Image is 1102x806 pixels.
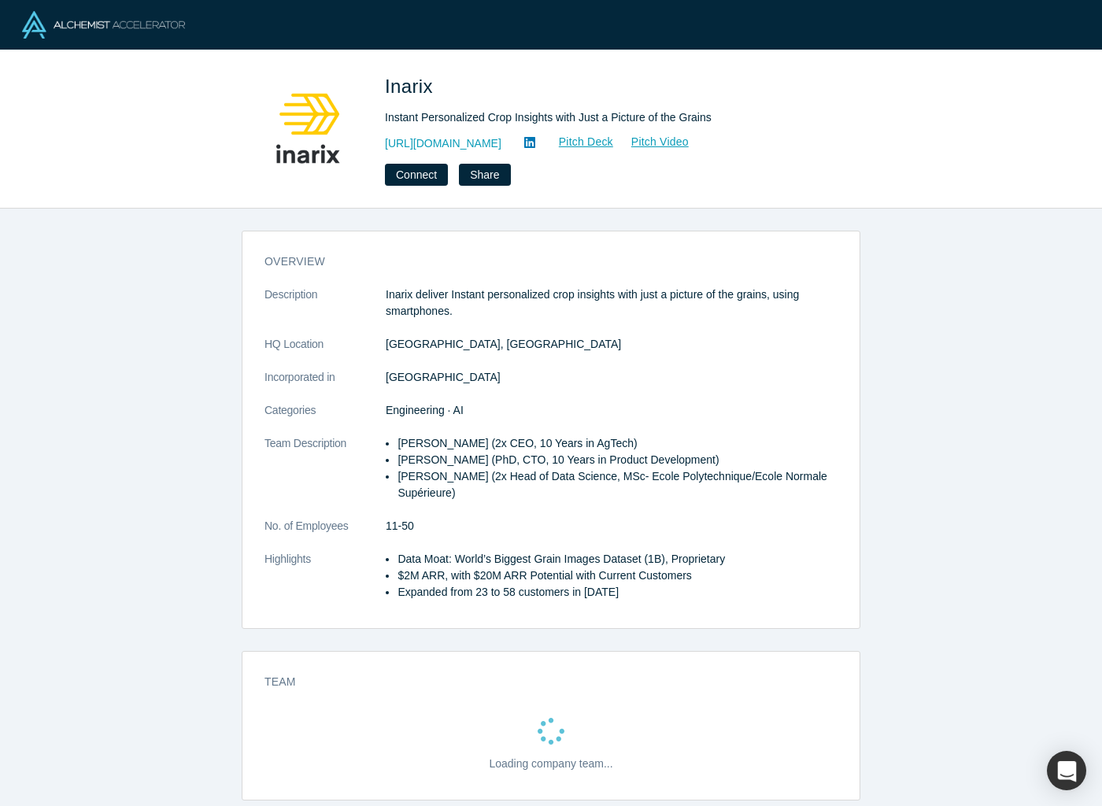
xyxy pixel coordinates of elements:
dt: Description [264,287,386,336]
p: Inarix deliver Instant personalized crop insights with just a picture of the grains, using smartp... [386,287,838,320]
dt: Incorporated in [264,369,386,402]
dd: [GEOGRAPHIC_DATA] [386,369,838,386]
img: Inarix's Logo [253,72,363,183]
li: [PERSON_NAME] (PhD, CTO, 10 Years in Product Development) [398,452,838,468]
li: [PERSON_NAME] (2x CEO, 10 Years in AgTech) [398,435,838,452]
dt: No. of Employees [264,518,386,551]
div: Instant Personalized Crop Insights with Just a Picture of the Grains [385,109,826,126]
li: Data Moat: World’s Biggest Grain Images Dataset (1B), Proprietary [398,551,838,568]
dt: Highlights [264,551,386,617]
a: [URL][DOMAIN_NAME] [385,135,501,152]
p: Loading company team... [489,756,612,772]
li: [PERSON_NAME] (2x Head of Data Science, MSc- Ecole Polytechnique/Ecole Normale Supérieure) [398,468,838,501]
a: Pitch Video [614,133,690,151]
img: Alchemist Logo [22,11,185,39]
h3: overview [264,253,815,270]
dt: Team Description [264,435,386,518]
button: Share [459,164,510,186]
button: Connect [385,164,448,186]
li: Expanded from 23 to 58 customers in [DATE] [398,584,838,601]
span: Engineering · AI [386,404,464,416]
a: Pitch Deck [542,133,614,151]
dd: 11-50 [386,518,838,534]
dt: HQ Location [264,336,386,369]
dt: Categories [264,402,386,435]
span: Inarix [385,76,438,97]
h3: Team [264,674,815,690]
dd: [GEOGRAPHIC_DATA], [GEOGRAPHIC_DATA] [386,336,838,353]
li: $2M ARR, with $20M ARR Potential with Current Customers [398,568,838,584]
